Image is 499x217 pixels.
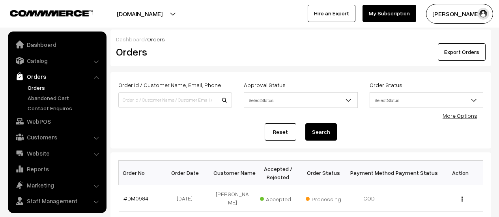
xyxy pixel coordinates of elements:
th: Order No [119,161,164,185]
a: Reports [10,162,104,176]
span: Processing [306,193,345,203]
input: Order Id / Customer Name / Customer Email / Customer Phone [118,92,232,108]
a: Reset [265,123,296,141]
a: Staff Management [10,194,104,208]
a: My Subscription [363,5,416,22]
label: Order Status [370,81,402,89]
a: Marketing [10,178,104,192]
img: user [477,8,489,20]
th: Payment Status [392,161,438,185]
a: COMMMERCE [10,8,79,17]
a: Dashboard [10,37,104,52]
button: Export Orders [438,43,486,61]
th: Order Date [164,161,210,185]
a: Hire an Expert [308,5,355,22]
th: Payment Method [346,161,392,185]
button: Search [305,123,337,141]
button: [PERSON_NAME] [426,4,493,24]
a: Dashboard [116,36,145,43]
span: Accepted [260,193,299,203]
a: Abandoned Cart [26,94,104,102]
th: Order Status [301,161,347,185]
td: [DATE] [164,185,210,211]
a: Customers [10,130,104,144]
span: Select Status [244,92,357,108]
a: #DM0984 [123,195,148,202]
img: Menu [462,197,463,202]
a: Website [10,146,104,160]
span: Orders [147,36,165,43]
a: Orders [10,69,104,83]
label: Approval Status [244,81,286,89]
td: [PERSON_NAME] [210,185,256,211]
th: Customer Name [210,161,256,185]
a: WebPOS [10,114,104,128]
th: Action [437,161,483,185]
span: Select Status [244,93,357,107]
th: Accepted / Rejected [255,161,301,185]
div: / [116,35,486,43]
label: Order Id / Customer Name, Email, Phone [118,81,221,89]
span: Select Status [370,93,483,107]
h2: Orders [116,46,231,58]
td: - [392,185,438,211]
a: Catalog [10,54,104,68]
a: Contact Enquires [26,104,104,112]
td: COD [346,185,392,211]
a: More Options [443,112,477,119]
img: COMMMERCE [10,10,93,16]
a: Orders [26,83,104,92]
button: [DOMAIN_NAME] [89,4,190,24]
span: Select Status [370,92,483,108]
